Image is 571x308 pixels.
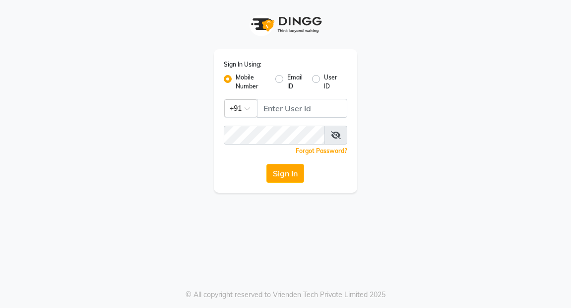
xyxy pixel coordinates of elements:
[266,164,304,183] button: Sign In
[224,126,325,145] input: Username
[236,73,267,91] label: Mobile Number
[246,10,325,39] img: logo1.svg
[224,60,261,69] label: Sign In Using:
[287,73,304,91] label: Email ID
[324,73,339,91] label: User ID
[296,147,347,154] a: Forgot Password?
[257,99,348,118] input: Username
